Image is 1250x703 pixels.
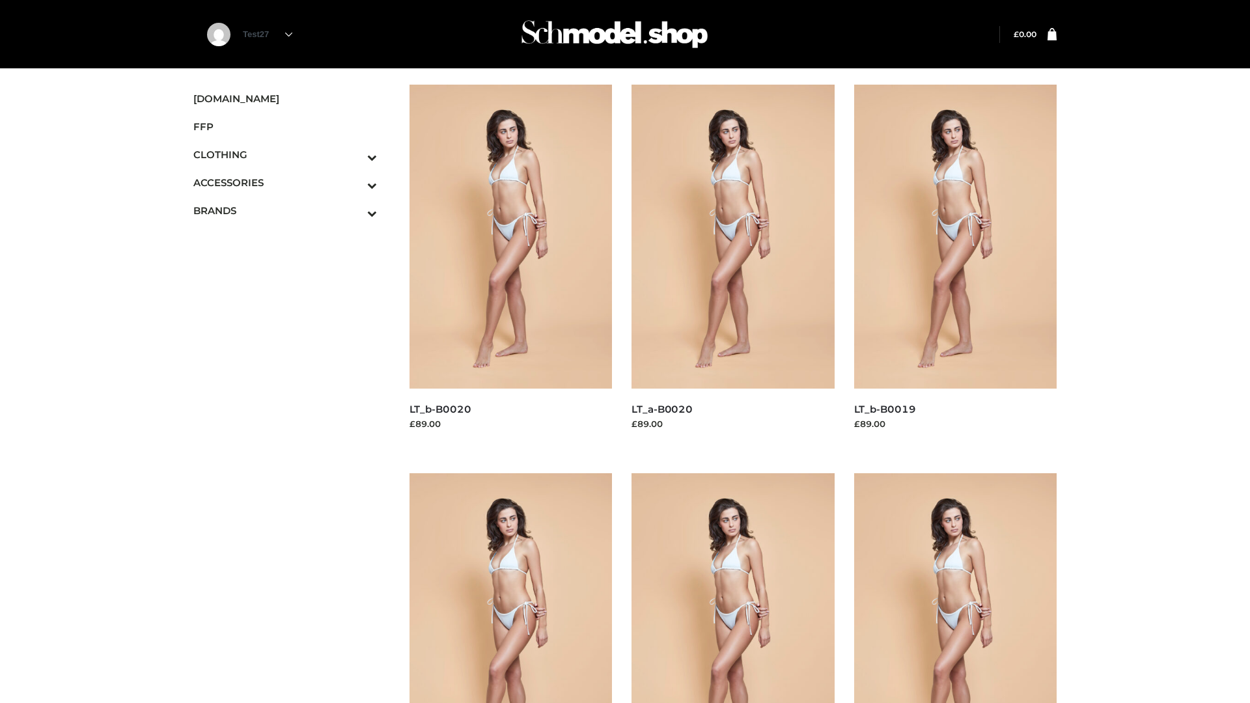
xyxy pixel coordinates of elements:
a: Read more [410,432,458,443]
span: [DOMAIN_NAME] [193,91,377,106]
a: FFP [193,113,377,141]
bdi: 0.00 [1014,29,1036,39]
button: Toggle Submenu [331,141,377,169]
a: Read more [632,432,680,443]
span: ACCESSORIES [193,175,377,190]
button: Toggle Submenu [331,197,377,225]
a: CLOTHINGToggle Submenu [193,141,377,169]
div: £89.00 [410,417,613,430]
a: LT_b-B0020 [410,403,471,415]
div: £89.00 [854,417,1057,430]
span: BRANDS [193,203,377,218]
a: £0.00 [1014,29,1036,39]
button: Toggle Submenu [331,169,377,197]
span: £ [1014,29,1019,39]
a: Test27 [243,29,292,39]
a: BRANDSToggle Submenu [193,197,377,225]
a: [DOMAIN_NAME] [193,85,377,113]
img: Schmodel Admin 964 [517,8,712,60]
div: £89.00 [632,417,835,430]
a: Read more [854,432,902,443]
a: ACCESSORIESToggle Submenu [193,169,377,197]
span: FFP [193,119,377,134]
a: LT_a-B0020 [632,403,693,415]
a: LT_b-B0019 [854,403,916,415]
span: CLOTHING [193,147,377,162]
